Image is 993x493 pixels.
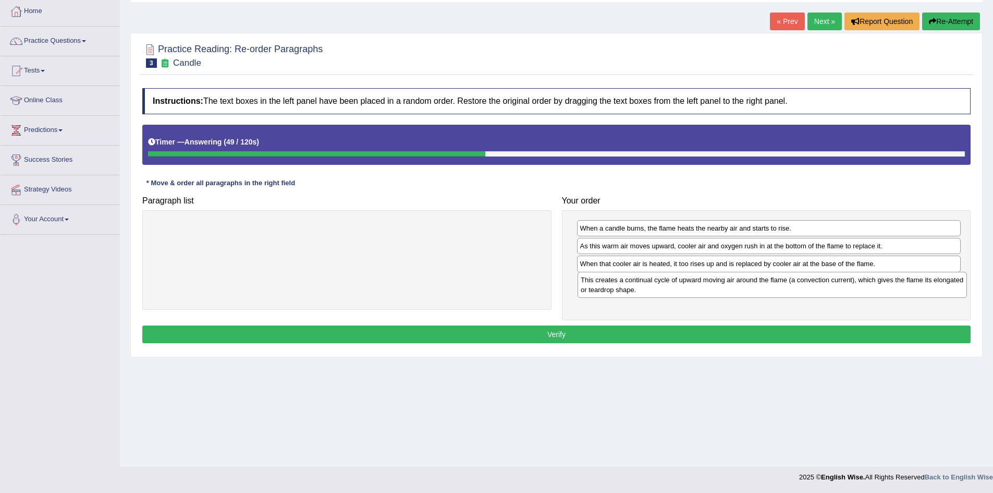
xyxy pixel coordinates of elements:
[577,256,961,272] div: When that cooler air is heated, it too rises up and is replaced by cooler air at the base of the ...
[578,272,967,298] div: This creates a continual cycle of upward moving air around the flame (a convection current), whic...
[142,196,551,206] h4: Paragraph list
[1,175,119,201] a: Strategy Videos
[142,88,971,114] h4: The text boxes in the left panel have been placed in a random order. Restore the original order b...
[821,473,865,481] strong: English Wise.
[142,326,971,343] button: Verify
[922,13,980,30] button: Re-Attempt
[562,196,971,206] h4: Your order
[173,58,201,68] small: Candle
[256,138,259,146] b: )
[142,42,323,68] h2: Practice Reading: Re-order Paragraphs
[1,27,119,53] a: Practice Questions
[844,13,920,30] button: Report Question
[160,58,170,68] small: Exam occurring question
[224,138,226,146] b: (
[577,238,961,254] div: As this warm air moves upward, cooler air and oxygen rush in at the bottom of the flame to replac...
[185,138,222,146] b: Answering
[1,205,119,231] a: Your Account
[226,138,256,146] b: 49 / 120s
[1,116,119,142] a: Predictions
[146,58,157,68] span: 3
[1,56,119,82] a: Tests
[142,178,299,188] div: * Move & order all paragraphs in the right field
[807,13,842,30] a: Next »
[1,86,119,112] a: Online Class
[577,220,961,236] div: When a candle burns, the flame heats the nearby air and starts to rise.
[1,146,119,172] a: Success Stories
[925,473,993,481] a: Back to English Wise
[799,467,993,482] div: 2025 © All Rights Reserved
[148,138,259,146] h5: Timer —
[770,13,804,30] a: « Prev
[153,97,203,105] b: Instructions:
